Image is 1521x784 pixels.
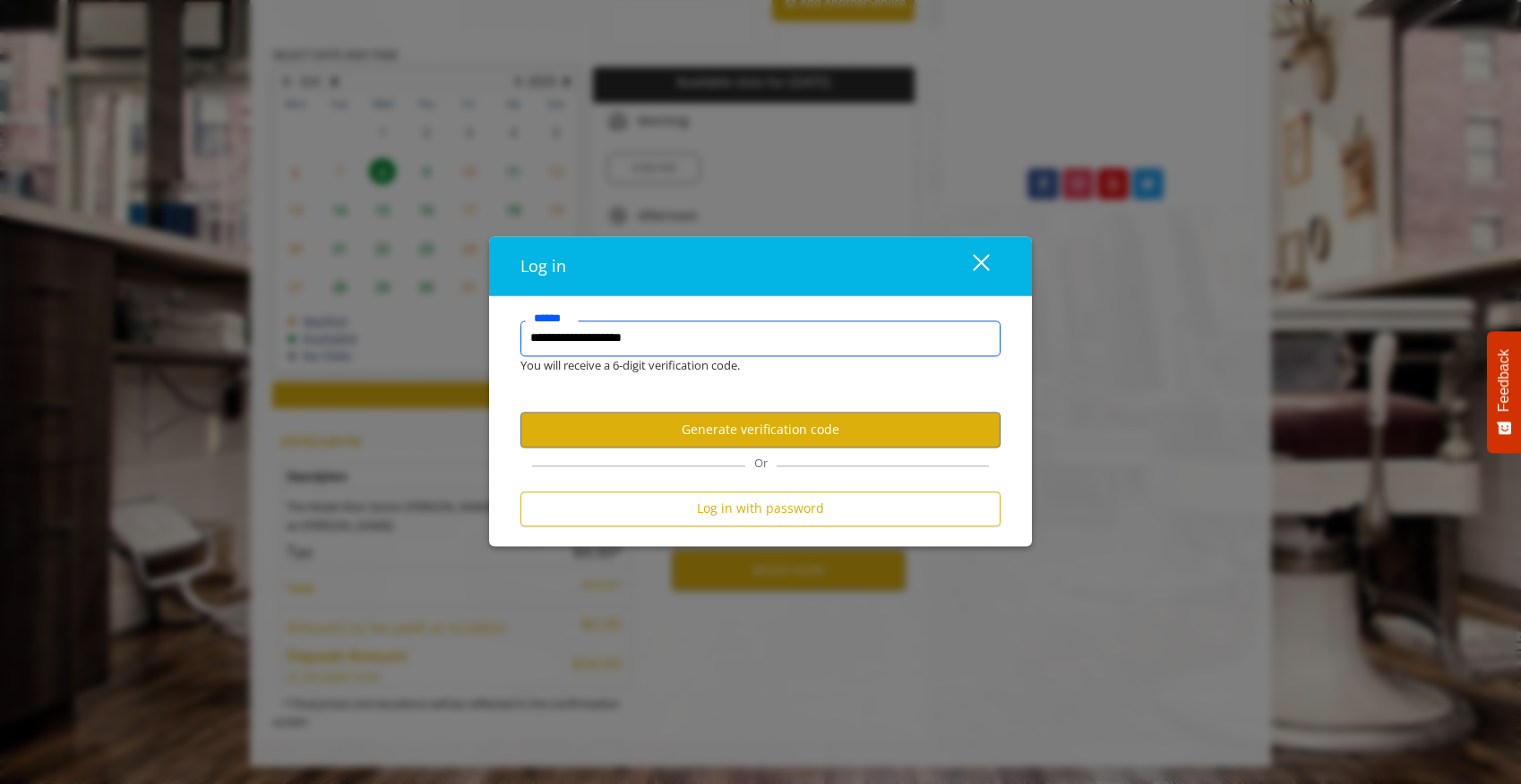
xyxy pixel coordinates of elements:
span: Log in [520,255,566,277]
div: close dialog [952,252,988,279]
span: Feedback [1496,349,1512,412]
span: Or [745,455,777,471]
button: Log in with password [520,491,1001,526]
button: close dialog [940,248,1001,285]
button: Feedback - Show survey [1487,331,1521,453]
div: You will receive a 6-digit verification code. [507,356,987,375]
button: Generate verification code [520,413,1001,447]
